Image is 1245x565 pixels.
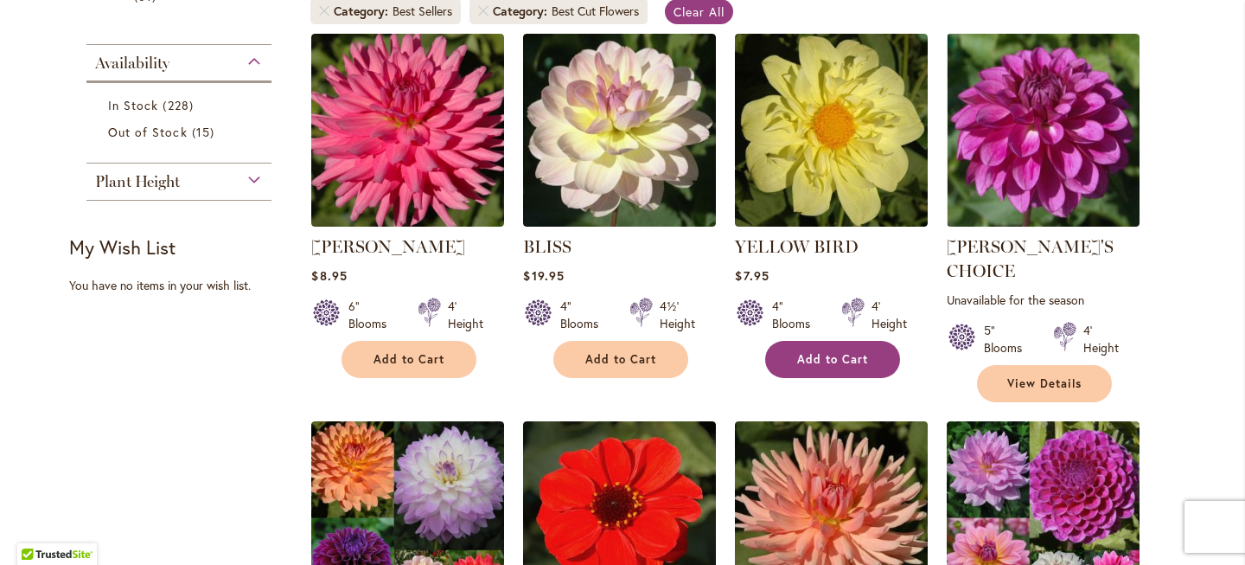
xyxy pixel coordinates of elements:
[108,97,158,113] span: In Stock
[373,352,444,367] span: Add to Cart
[772,298,820,332] div: 4" Blooms
[947,292,1140,308] p: Unavailable for the season
[334,3,393,20] span: Category
[947,34,1140,227] img: TED'S CHOICE
[478,6,488,16] a: Remove Category Best Cut Flowers
[1083,322,1119,356] div: 4' Height
[319,6,329,16] a: Remove Category Best Sellers
[871,298,907,332] div: 4' Height
[560,298,609,332] div: 4" Blooms
[342,341,476,378] button: Add to Cart
[13,504,61,552] iframe: Launch Accessibility Center
[552,3,639,20] div: Best Cut Flowers
[765,341,900,378] button: Add to Cart
[523,34,716,227] img: BLISS
[348,298,397,332] div: 6" Blooms
[735,236,859,257] a: YELLOW BIRD
[735,34,928,227] img: YELLOW BIRD
[523,214,716,230] a: BLISS
[163,96,197,114] span: 228
[523,267,564,284] span: $19.95
[797,352,868,367] span: Add to Cart
[393,3,452,20] div: Best Sellers
[660,298,695,332] div: 4½' Height
[1007,376,1082,391] span: View Details
[192,123,219,141] span: 15
[311,34,504,227] img: HERBERT SMITH
[311,267,347,284] span: $8.95
[108,123,254,141] a: Out of Stock 15
[674,3,725,20] span: Clear All
[69,277,300,294] div: You have no items in your wish list.
[984,322,1032,356] div: 5" Blooms
[493,3,552,20] span: Category
[585,352,656,367] span: Add to Cart
[108,124,188,140] span: Out of Stock
[947,236,1114,281] a: [PERSON_NAME]'S CHOICE
[735,214,928,230] a: YELLOW BIRD
[448,298,483,332] div: 4' Height
[553,341,688,378] button: Add to Cart
[977,365,1112,402] a: View Details
[95,172,180,191] span: Plant Height
[69,234,176,260] strong: My Wish List
[523,236,571,257] a: BLISS
[311,236,465,257] a: [PERSON_NAME]
[311,214,504,230] a: HERBERT SMITH
[108,96,254,114] a: In Stock 228
[735,267,769,284] span: $7.95
[947,214,1140,230] a: TED'S CHOICE
[95,54,169,73] span: Availability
